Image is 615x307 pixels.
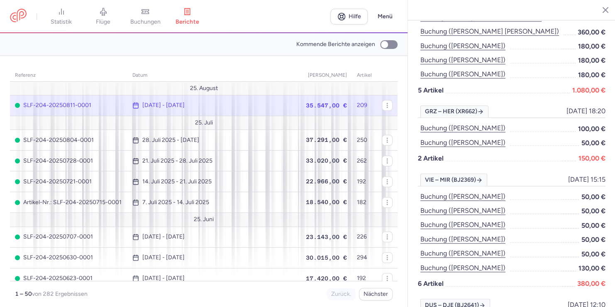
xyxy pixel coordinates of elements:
span: 50,00 € [581,220,605,231]
a: Buchungen [124,7,166,26]
a: VIE – MIR (BJ2369) [420,173,487,186]
span: 380,00 € [577,278,605,289]
span: 1.080,00 € [572,85,605,95]
time: [DATE] - [DATE] [142,102,185,109]
span: 23.143,00 € [306,234,347,240]
font: SLF-204-20250707-0001 [23,234,93,240]
time: 28. Juli 2025 - [DATE] [142,137,199,144]
span: 25. Juni [194,216,214,223]
font: 2 Artikel [418,153,444,163]
span: 100,00 € [578,124,605,134]
font: Hilfe [349,13,361,20]
span: 17.420,00 € [306,275,347,282]
font: 6 Artikel [418,278,444,289]
font: 294 [357,254,367,261]
span: 150,00 € [578,153,605,163]
span: [DATE] 18:20 [566,107,605,115]
span: 25. August [190,85,218,92]
font: Artikel [357,72,372,78]
font: 192 [357,178,366,185]
font: SLF-204-20250721-0001 [23,178,92,185]
a: Berichte [166,7,208,26]
font: SLF-204-20250804-0001 [23,137,94,144]
span: Buchungen [130,18,161,26]
time: 7. Juli 2025 - 14. Juli 2025 [142,199,209,206]
a: Statistik [40,7,82,26]
span: 30.015,00 € [306,254,347,261]
font: 209 [357,102,367,109]
a: GRZ – HER (XR662) [420,105,488,118]
a: CitizenPlane Logo mit rotem Hintergrund [10,9,27,24]
time: 14. Juli 2025 - 21. Juli 2025 [142,178,212,185]
font: 262 [357,157,367,164]
span: Flüge [96,18,110,26]
span: 130,00 € [578,263,605,273]
font: GRZ – HER (XR662) [425,108,477,115]
span: 360,00 € [578,27,605,37]
font: SLF-204-20250630-0001 [23,254,93,261]
button: Buchung ([PERSON_NAME]) [418,137,508,148]
span: 25. Juli [195,119,213,126]
time: [DATE] - [DATE] [142,234,185,240]
font: VIE – MIR (BJ2369) [425,177,476,183]
span: 180,00 € [578,55,605,66]
button: Buchung ([PERSON_NAME]) [418,123,508,134]
font: [PERSON_NAME] [308,72,347,78]
span: 50,00 € [581,192,605,202]
time: [DATE] - [DATE] [142,254,185,261]
span: 180,00 € [578,41,605,51]
span: 50,00 € [581,138,605,148]
button: Buchung ([PERSON_NAME]) [418,205,508,216]
span: Berichte [176,18,199,26]
button: Buchung ([PERSON_NAME]) [418,219,508,230]
font: Artikel-Nr.: SLF-204-20250715-0001 [23,199,122,206]
strong: 1 – 50 [15,290,32,297]
font: Referenz [15,72,36,78]
span: Kommende Berichte anzeigen [296,41,375,48]
button: Buchung ([PERSON_NAME]) [418,41,508,51]
span: 22.966,00 € [306,178,347,185]
span: 35.547,00 € [306,102,347,109]
font: SLF-204-20250811-0001 [23,102,91,109]
font: 226 [357,233,367,240]
span: 50,00 € [581,234,605,245]
font: SLF-204-20250728-0001 [23,158,93,164]
button: Buchung ([PERSON_NAME]) [418,234,508,245]
button: Buchung ([PERSON_NAME]) [418,191,508,202]
font: SLF-204-20250623-0001 [23,275,93,282]
span: 180,00 € [578,70,605,80]
font: Datum [132,72,147,78]
span: Statistik [51,18,72,26]
span: 50,00 € [581,206,605,216]
time: 21. Juli 2025 - 28. Juli 2025 [142,158,212,164]
span: 18.540,00 € [306,199,347,205]
button: Buchung ([PERSON_NAME] [PERSON_NAME]) [418,26,561,37]
span: [DATE] 15:15 [568,176,605,183]
font: 192 [357,275,366,282]
button: Menü [373,9,398,24]
span: 37.291,00 € [306,136,347,143]
a: Hilfe [330,9,368,24]
font: 250 [357,136,367,144]
a: Flüge [82,7,124,26]
span: 33.020,00 € [306,157,347,164]
button: Nächster [359,288,393,300]
time: [DATE] - [DATE] [142,275,185,282]
button: Buchung ([PERSON_NAME]) [418,69,508,80]
button: Buchung ([PERSON_NAME]) [418,263,508,273]
font: 5 Artikel [418,85,444,95]
button: Buchung ([PERSON_NAME]) [418,248,508,259]
font: 182 [357,199,366,206]
button: Buchung ([PERSON_NAME]) [418,55,508,66]
span: 50,00 € [581,249,605,259]
span: von 282 Ergebnissen [32,290,88,297]
button: Zurück. [327,288,356,300]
